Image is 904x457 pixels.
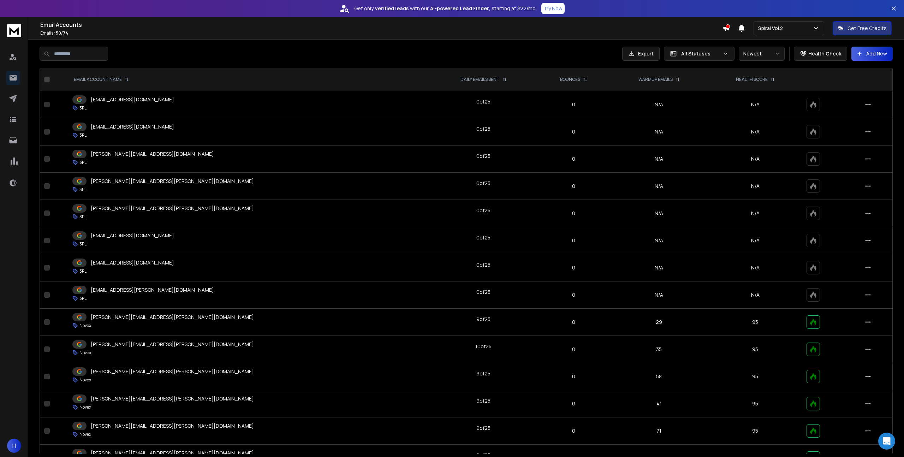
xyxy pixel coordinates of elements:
[475,343,492,350] div: 10 of 25
[542,237,605,244] p: 0
[7,24,21,37] img: logo
[476,289,490,296] div: 0 of 25
[708,417,802,445] td: 95
[79,160,87,165] p: 3PL
[91,178,254,185] p: [PERSON_NAME][EMAIL_ADDRESS][PERSON_NAME][DOMAIN_NAME]
[79,377,91,383] p: Novex
[91,150,214,158] p: [PERSON_NAME][EMAIL_ADDRESS][DOMAIN_NAME]
[713,237,798,244] p: N/A
[40,20,722,29] h1: Email Accounts
[79,350,91,356] p: Novex
[713,155,798,162] p: N/A
[375,5,409,12] strong: verified leads
[79,187,87,192] p: 3PL
[91,286,214,293] p: [EMAIL_ADDRESS][PERSON_NAME][DOMAIN_NAME]
[622,47,660,61] button: Export
[609,91,708,118] td: N/A
[79,214,87,220] p: 3PL
[708,363,802,390] td: 95
[460,77,500,82] p: DAILY EMAILS SENT
[543,5,563,12] p: Try Now
[542,101,605,108] p: 0
[56,30,68,36] span: 50 / 74
[476,98,490,105] div: 0 of 25
[91,341,254,348] p: [PERSON_NAME][EMAIL_ADDRESS][PERSON_NAME][DOMAIN_NAME]
[476,370,490,377] div: 9 of 25
[833,21,892,35] button: Get Free Credits
[476,180,490,187] div: 0 of 25
[542,373,605,380] p: 0
[609,254,708,281] td: N/A
[476,316,490,323] div: 9 of 25
[79,132,87,138] p: 3PL
[808,50,841,57] p: Health Check
[609,417,708,445] td: 71
[91,422,254,429] p: [PERSON_NAME][EMAIL_ADDRESS][PERSON_NAME][DOMAIN_NAME]
[476,425,490,432] div: 9 of 25
[542,346,605,353] p: 0
[708,336,802,363] td: 95
[430,5,490,12] strong: AI-powered Lead Finder,
[609,200,708,227] td: N/A
[476,397,490,404] div: 9 of 25
[542,264,605,271] p: 0
[476,234,490,241] div: 0 of 25
[541,3,565,14] button: Try Now
[91,314,254,321] p: [PERSON_NAME][EMAIL_ADDRESS][PERSON_NAME][DOMAIN_NAME]
[91,450,254,457] p: [PERSON_NAME][EMAIL_ADDRESS][PERSON_NAME][DOMAIN_NAME]
[542,210,605,217] p: 0
[542,291,605,298] p: 0
[7,439,21,453] button: H
[681,50,720,57] p: All Statuses
[609,227,708,254] td: N/A
[476,207,490,214] div: 0 of 25
[713,183,798,190] p: N/A
[354,5,536,12] p: Get only with our starting at $22/mo
[713,101,798,108] p: N/A
[40,30,722,36] p: Emails :
[91,395,254,402] p: [PERSON_NAME][EMAIL_ADDRESS][PERSON_NAME][DOMAIN_NAME]
[609,281,708,309] td: N/A
[609,309,708,336] td: 29
[560,77,580,82] p: BOUNCES
[91,259,174,266] p: [EMAIL_ADDRESS][DOMAIN_NAME]
[542,400,605,407] p: 0
[476,153,490,160] div: 0 of 25
[609,336,708,363] td: 35
[74,77,129,82] div: EMAIL ACCOUNT NAME
[542,183,605,190] p: 0
[79,432,91,437] p: Novex
[91,232,174,239] p: [EMAIL_ADDRESS][DOMAIN_NAME]
[91,96,174,103] p: [EMAIL_ADDRESS][DOMAIN_NAME]
[91,368,254,375] p: [PERSON_NAME][EMAIL_ADDRESS][PERSON_NAME][DOMAIN_NAME]
[708,309,802,336] td: 95
[713,128,798,135] p: N/A
[736,77,768,82] p: HEALTH SCORE
[79,323,91,328] p: Novex
[91,123,174,130] p: [EMAIL_ADDRESS][DOMAIN_NAME]
[851,47,893,61] button: Add New
[713,210,798,217] p: N/A
[847,25,887,32] p: Get Free Credits
[476,261,490,268] div: 0 of 25
[713,291,798,298] p: N/A
[794,47,847,61] button: Health Check
[609,146,708,173] td: N/A
[609,173,708,200] td: N/A
[609,118,708,146] td: N/A
[542,128,605,135] p: 0
[708,390,802,417] td: 95
[542,427,605,434] p: 0
[79,105,87,111] p: 3PL
[758,25,786,32] p: Spiral Vol.2
[476,125,490,132] div: 0 of 25
[79,241,87,247] p: 3PL
[739,47,785,61] button: Newest
[542,155,605,162] p: 0
[713,264,798,271] p: N/A
[609,363,708,390] td: 58
[79,296,87,301] p: 3PL
[638,77,673,82] p: WARMUP EMAILS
